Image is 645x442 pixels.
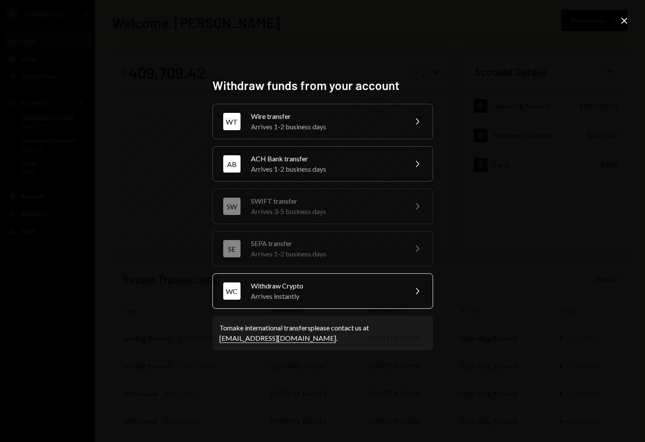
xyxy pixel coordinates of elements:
[251,122,401,132] div: Arrives 1-2 business days
[223,113,241,130] div: WT
[251,111,401,122] div: Wire transfer
[212,273,433,309] button: WCWithdraw CryptoArrives instantly
[219,334,336,343] a: [EMAIL_ADDRESS][DOMAIN_NAME]
[223,240,241,257] div: SE
[212,77,433,94] h2: Withdraw funds from your account
[251,291,401,301] div: Arrives instantly
[212,231,433,266] button: SESEPA transferArrives 1-2 business days
[251,196,401,206] div: SWIFT transfer
[223,198,241,215] div: SW
[251,154,401,164] div: ACH Bank transfer
[219,323,426,343] div: To make international transfers please contact us at .
[223,282,241,300] div: WC
[212,146,433,182] button: ABACH Bank transferArrives 1-2 business days
[251,164,401,174] div: Arrives 1-2 business days
[212,189,433,224] button: SWSWIFT transferArrives 3-5 business days
[251,206,401,217] div: Arrives 3-5 business days
[251,281,401,291] div: Withdraw Crypto
[251,238,401,249] div: SEPA transfer
[212,104,433,139] button: WTWire transferArrives 1-2 business days
[251,249,401,259] div: Arrives 1-2 business days
[223,155,241,173] div: AB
